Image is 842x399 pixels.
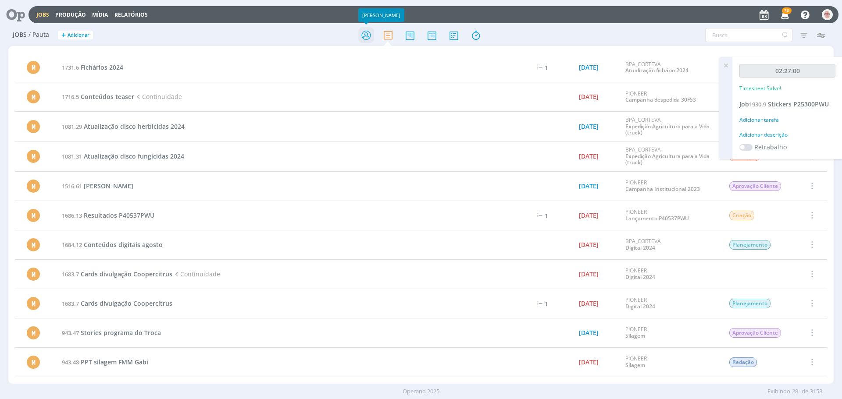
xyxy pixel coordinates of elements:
[61,31,66,40] span: +
[625,185,700,193] a: Campanha Institucional 2023
[112,11,150,18] button: Relatórios
[62,93,79,101] span: 1716.5
[62,152,82,160] span: 1081.31
[62,212,82,219] span: 1686.13
[81,328,161,337] span: Stories programa do Troca
[625,332,645,339] a: Silagem
[821,7,833,22] button: A
[625,61,716,74] div: BPA_CORTEVA
[68,32,89,38] span: Adicionar
[625,209,716,222] div: PIONEER
[84,182,133,190] span: [PERSON_NAME]
[775,7,793,23] button: 30
[27,209,40,222] div: M
[81,63,123,71] span: Fichários 2024
[729,357,757,367] span: Redação
[53,11,89,18] button: Produção
[625,303,655,310] a: Digital 2024
[625,238,716,251] div: BPA_CORTEVA
[62,240,163,249] a: 1684.12Conteúdos digitais agosto
[84,211,154,219] span: Resultados P40537PWU
[625,96,696,103] a: Campanha despedida 30F53
[27,90,40,103] div: M
[27,297,40,310] div: M
[579,94,599,100] div: [DATE]
[62,270,79,278] span: 1683.7
[810,387,822,396] span: 3158
[92,11,108,18] a: Mídia
[754,142,787,152] label: Retrabalho
[62,358,79,366] span: 943.48
[802,387,808,396] span: de
[579,212,599,219] div: [DATE]
[62,329,79,337] span: 943.47
[579,153,599,159] div: [DATE]
[729,181,781,191] span: Aprovação Cliente
[739,100,829,108] a: Job1930.9Stickers P25300PWU
[62,123,82,131] span: 1081.29
[579,124,599,130] div: [DATE]
[545,300,548,308] span: 1
[27,356,40,369] div: M
[545,64,548,72] span: 1
[27,326,40,339] div: M
[114,11,148,18] a: Relatórios
[625,91,716,103] div: PIONEER
[822,9,833,20] img: A
[749,100,766,108] span: 1930.9
[62,152,184,160] a: 1081.31Atualização disco fungicidas 2024
[579,300,599,307] div: [DATE]
[729,211,754,220] span: Criação
[27,180,40,193] div: M
[36,11,49,18] a: Jobs
[729,240,771,250] span: Planejamento
[62,299,172,307] a: 1683.7Cards divulgação Coopercitrus
[134,92,182,101] span: Continuidade
[27,61,40,74] div: M
[84,152,184,160] span: Atualização disco fungicidas 2024
[767,387,790,396] span: Exibindo
[792,387,798,396] span: 28
[62,328,161,337] a: 943.47Stories programa do Troca
[34,11,52,18] button: Jobs
[62,92,134,101] a: 1716.5Conteúdos teaser
[625,152,710,166] a: Expedição Agricultura para a Vida (truck)
[625,326,716,339] div: PIONEER
[29,31,49,39] span: / Pauta
[58,31,93,40] button: +Adicionar
[625,147,716,166] div: BPA_CORTEVA
[55,11,86,18] a: Produção
[62,241,82,249] span: 1684.12
[625,297,716,310] div: PIONEER
[27,120,40,133] div: M
[579,64,599,71] div: [DATE]
[739,116,835,124] div: Adicionar tarefa
[625,273,655,281] a: Digital 2024
[579,183,599,189] div: [DATE]
[62,270,172,278] a: 1683.7Cards divulgação Coopercitrus
[625,67,689,74] a: Atualização fichário 2024
[625,215,689,222] a: Lançamento P40537PWU
[545,212,548,220] span: 1
[81,358,148,366] span: PPT silagem FMM Gabi
[729,328,781,338] span: Aprovação Cliente
[84,240,163,249] span: Conteúdos digitais agosto
[625,244,655,251] a: Digital 2024
[81,270,172,278] span: Cards divulgação Coopercitrus
[705,28,792,42] input: Busca
[62,182,82,190] span: 1516.61
[358,8,404,22] div: [PERSON_NAME]
[13,31,27,39] span: Jobs
[62,64,79,71] span: 1731.6
[579,242,599,248] div: [DATE]
[729,299,771,308] span: Planejamento
[625,180,716,192] div: PIONEER
[625,123,710,136] a: Expedição Agricultura para a Vida (truck)
[62,122,185,131] a: 1081.29Atualização disco herbicidas 2024
[172,270,220,278] span: Continuidade
[27,238,40,251] div: M
[739,131,835,139] div: Adicionar descrição
[62,211,154,219] a: 1686.13Resultados P40537PWU
[579,359,599,365] div: [DATE]
[768,100,829,108] span: Stickers P25300PWU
